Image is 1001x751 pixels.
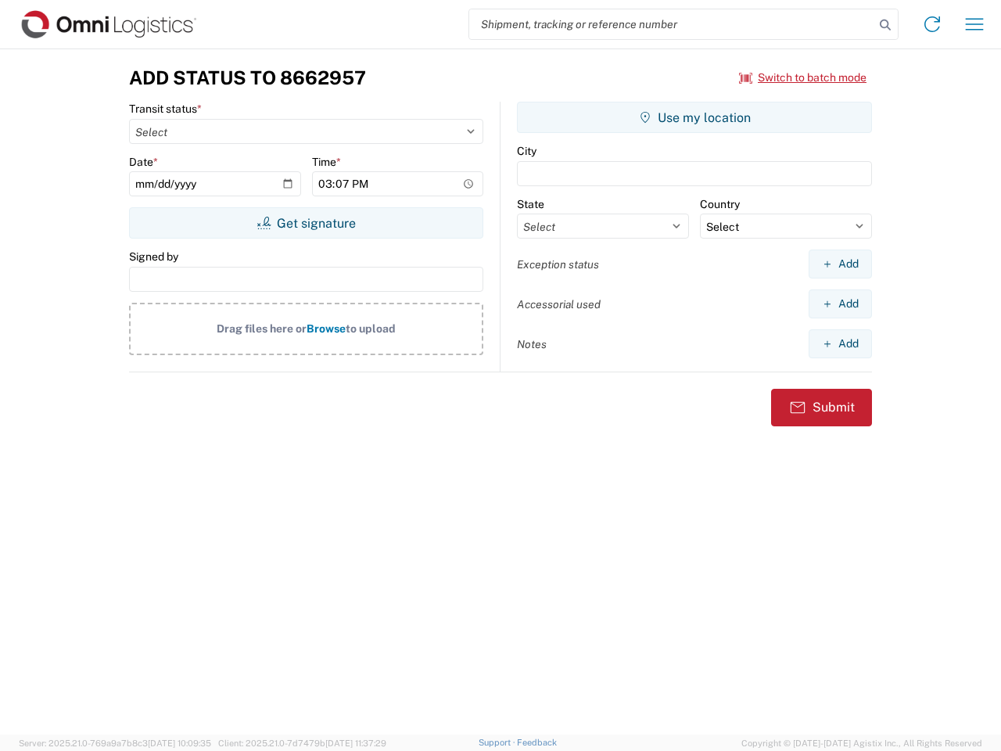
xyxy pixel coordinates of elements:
[148,738,211,748] span: [DATE] 10:09:35
[700,197,740,211] label: Country
[517,738,557,747] a: Feedback
[19,738,211,748] span: Server: 2025.21.0-769a9a7b8c3
[346,322,396,335] span: to upload
[312,155,341,169] label: Time
[129,66,366,89] h3: Add Status to 8662957
[517,102,872,133] button: Use my location
[517,144,536,158] label: City
[307,322,346,335] span: Browse
[739,65,866,91] button: Switch to batch mode
[325,738,386,748] span: [DATE] 11:37:29
[809,250,872,278] button: Add
[741,736,982,750] span: Copyright © [DATE]-[DATE] Agistix Inc., All Rights Reserved
[517,297,601,311] label: Accessorial used
[217,322,307,335] span: Drag files here or
[479,738,518,747] a: Support
[517,257,599,271] label: Exception status
[517,197,544,211] label: State
[809,289,872,318] button: Add
[129,250,178,264] label: Signed by
[517,337,547,351] label: Notes
[218,738,386,748] span: Client: 2025.21.0-7d7479b
[129,207,483,239] button: Get signature
[809,329,872,358] button: Add
[771,389,872,426] button: Submit
[469,9,874,39] input: Shipment, tracking or reference number
[129,155,158,169] label: Date
[129,102,202,116] label: Transit status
